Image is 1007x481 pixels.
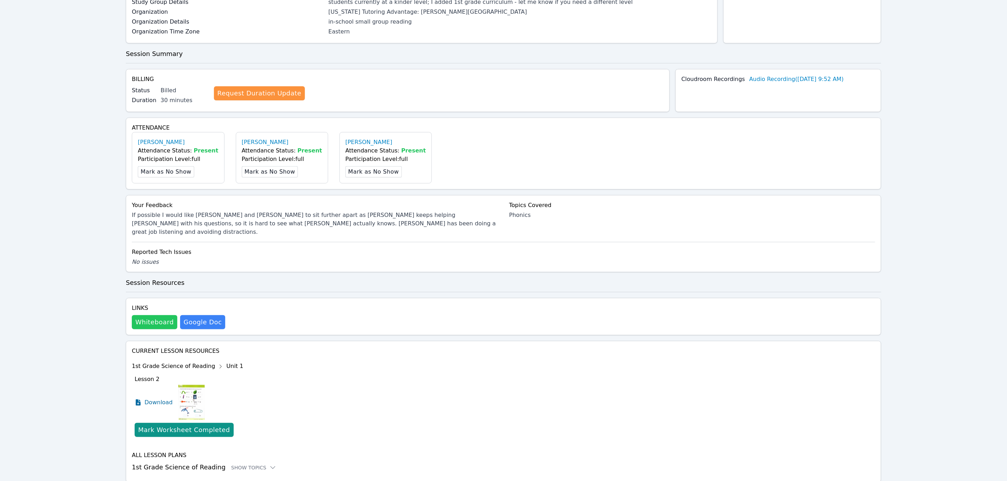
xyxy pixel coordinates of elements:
span: Present [297,147,322,154]
h4: All Lesson Plans [132,451,875,460]
div: Participation Level: full [138,155,218,163]
span: Download [145,398,173,407]
div: Mark Worksheet Completed [138,425,230,435]
span: Lesson 2 [135,376,159,382]
h3: 1st Grade Science of Reading [132,462,875,472]
div: 1st Grade Science of Reading Unit 1 [132,361,243,372]
button: Mark as No Show [242,166,298,177]
label: Cloudroom Recordings [681,75,745,83]
div: Attendance Status: [242,146,322,155]
div: Billed [161,86,208,95]
label: Organization [132,8,324,16]
a: Audio Recording([DATE] 9:52 AM) [749,75,844,83]
div: Attendance Status: [345,146,426,155]
div: If possible I would like [PERSON_NAME] and [PERSON_NAME] to sit further apart as [PERSON_NAME] ke... [132,211,498,236]
button: Mark Worksheet Completed [135,423,233,437]
label: Organization Time Zone [132,27,324,36]
button: Whiteboard [132,315,177,329]
div: Participation Level: full [242,155,322,163]
div: Reported Tech Issues [132,248,875,256]
div: Phonics [509,211,875,219]
div: Participation Level: full [345,155,426,163]
div: Attendance Status: [138,146,218,155]
a: [PERSON_NAME] [242,138,289,146]
label: Organization Details [132,18,324,26]
img: Lesson 2 [178,385,205,420]
button: Mark as No Show [138,166,194,177]
label: Duration [132,96,156,105]
a: Download [135,385,173,420]
div: Eastern [328,27,712,36]
span: Present [194,147,219,154]
a: Google Doc [180,315,225,329]
h4: Links [132,304,225,312]
div: Topics Covered [509,201,875,210]
div: [US_STATE] Tutoring Advantage: [PERSON_NAME][GEOGRAPHIC_DATA] [328,8,712,16]
h4: Attendance [132,124,875,132]
div: Your Feedback [132,201,498,210]
h3: Session Summary [126,49,881,59]
h3: Session Resources [126,278,881,288]
div: 30 minutes [161,96,208,105]
span: Present [401,147,426,154]
h4: Billing [132,75,664,83]
button: Show Topics [231,464,276,471]
a: Request Duration Update [214,86,305,100]
a: [PERSON_NAME] [138,138,185,146]
h4: Current Lesson Resources [132,347,875,355]
div: in-school small group reading [328,18,712,26]
a: [PERSON_NAME] [345,138,392,146]
button: Mark as No Show [345,166,402,177]
span: No issues [132,258,159,265]
label: Status [132,86,156,95]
